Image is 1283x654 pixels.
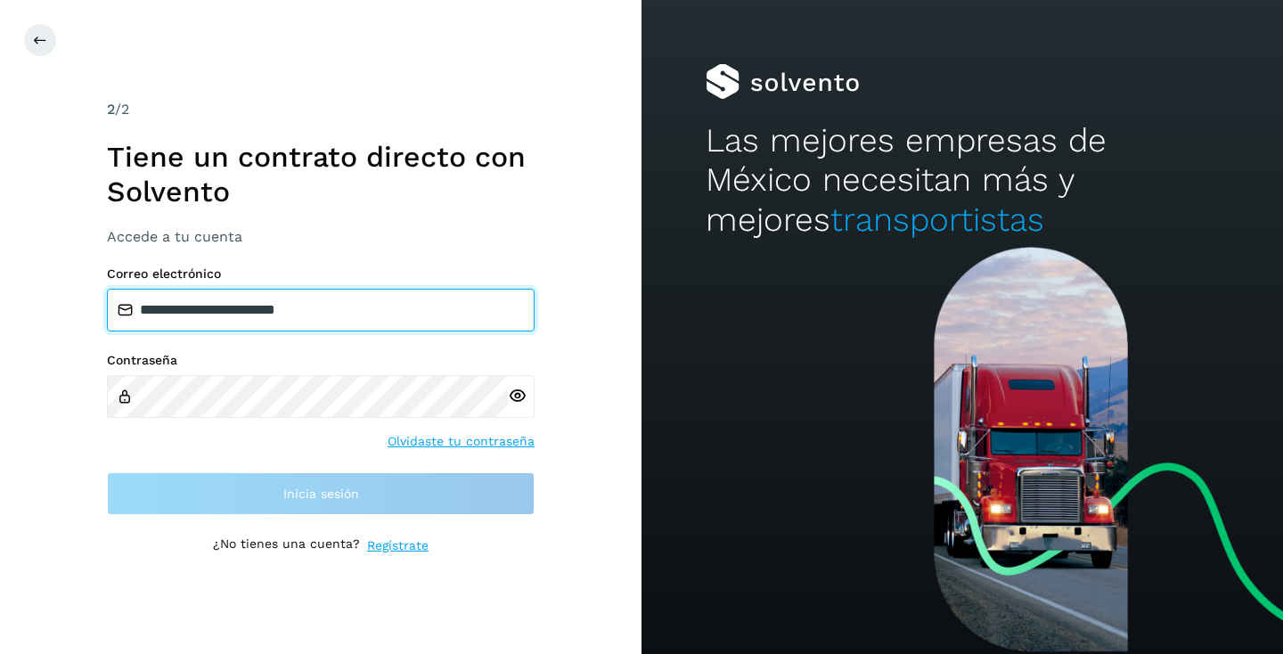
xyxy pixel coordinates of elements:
a: Olvidaste tu contraseña [388,432,535,451]
button: Inicia sesión [107,472,535,515]
h2: Las mejores empresas de México necesitan más y mejores [706,121,1219,240]
div: /2 [107,99,535,120]
h1: Tiene un contrato directo con Solvento [107,140,535,208]
p: ¿No tienes una cuenta? [213,536,360,555]
label: Correo electrónico [107,266,535,282]
h3: Accede a tu cuenta [107,228,535,245]
span: transportistas [830,200,1044,239]
a: Regístrate [367,536,429,555]
label: Contraseña [107,353,535,368]
span: 2 [107,101,115,118]
span: Inicia sesión [283,487,359,500]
